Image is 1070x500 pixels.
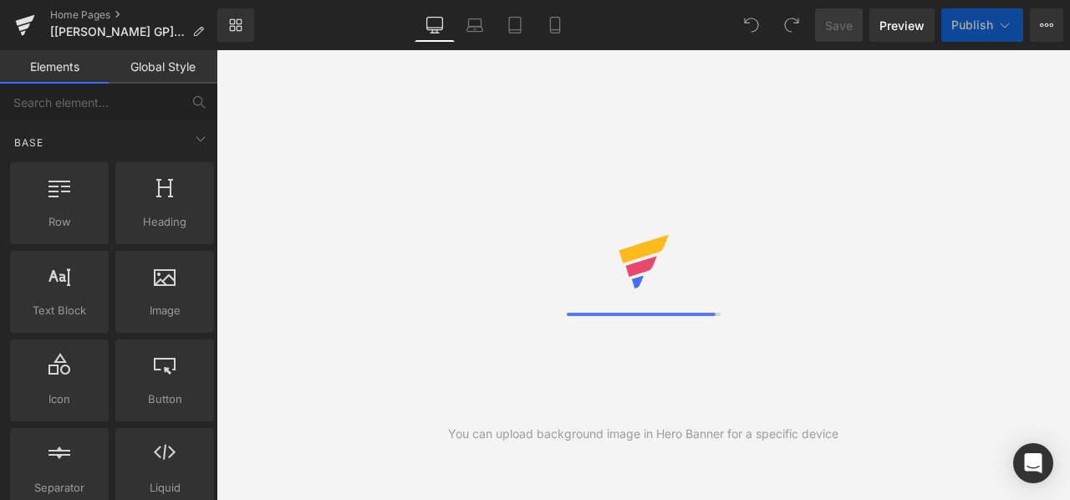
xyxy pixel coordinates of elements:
[448,425,838,443] div: You can upload background image in Hero Banner for a specific device
[15,390,104,408] span: Icon
[120,302,209,319] span: Image
[217,8,254,42] a: New Library
[120,213,209,231] span: Heading
[879,17,925,34] span: Preview
[120,479,209,497] span: Liquid
[15,302,104,319] span: Text Block
[455,8,495,42] a: Laptop
[13,135,45,151] span: Base
[825,17,853,34] span: Save
[735,8,768,42] button: Undo
[50,8,217,22] a: Home Pages
[535,8,575,42] a: Mobile
[1030,8,1063,42] button: More
[869,8,935,42] a: Preview
[951,18,993,32] span: Publish
[120,390,209,408] span: Button
[495,8,535,42] a: Tablet
[15,479,104,497] span: Separator
[15,213,104,231] span: Row
[775,8,808,42] button: Redo
[109,50,217,84] a: Global Style
[415,8,455,42] a: Desktop
[50,25,186,38] span: [[PERSON_NAME] GP] Copy of [[PERSON_NAME] - GPs] HOME PAGE 2025
[1013,443,1053,483] div: Open Intercom Messenger
[941,8,1023,42] button: Publish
